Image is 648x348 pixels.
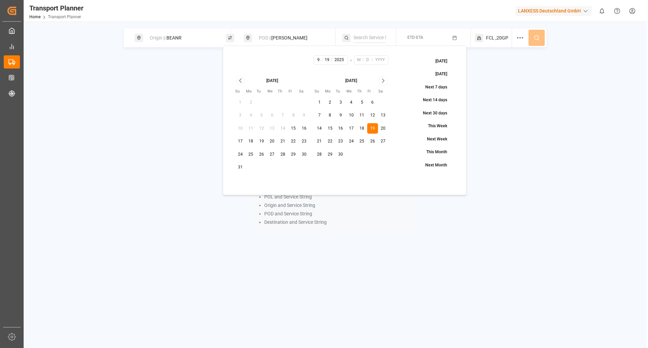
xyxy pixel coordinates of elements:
[420,69,454,80] button: [DATE]
[420,55,454,67] button: [DATE]
[610,3,625,19] button: Help Center
[264,210,413,217] li: POD and Service String
[325,110,335,121] button: 8
[367,110,378,121] button: 12
[277,88,288,95] th: Thursday
[353,33,386,43] input: Search Service String
[407,95,454,106] button: Next 14 days
[299,123,309,134] button: 16
[314,123,325,134] button: 14
[346,110,357,121] button: 10
[412,121,454,132] button: This Week
[407,35,423,40] span: ETD-ETA
[288,88,299,95] th: Friday
[594,3,610,19] button: show 0 new notifications
[335,136,346,147] button: 23
[299,149,309,160] button: 30
[314,88,325,95] th: Sunday
[288,123,299,134] button: 15
[246,88,256,95] th: Monday
[256,149,267,160] button: 26
[350,55,352,65] div: -
[346,97,357,108] button: 4
[335,97,346,108] button: 3
[515,6,592,16] div: LANXESS Deutschland GmbH
[367,123,378,134] button: 19
[325,88,335,95] th: Monday
[266,78,278,84] div: [DATE]
[314,110,325,121] button: 7
[246,149,256,160] button: 25
[246,136,256,147] button: 18
[400,31,466,45] button: ETD-ETA
[323,57,331,63] input: D
[357,136,368,147] button: 25
[325,97,335,108] button: 2
[314,97,325,108] button: 1
[277,136,288,147] button: 21
[235,162,246,173] button: 31
[264,193,413,200] li: POL and Service String
[255,32,328,44] div: [PERSON_NAME]
[29,15,40,19] a: Home
[235,136,246,147] button: 17
[264,219,413,226] li: Destination and Service String
[335,110,346,121] button: 9
[325,123,335,134] button: 15
[288,149,299,160] button: 29
[264,202,413,209] li: Origin and Service String
[331,57,332,63] span: /
[367,136,378,147] button: 26
[314,149,325,160] button: 28
[259,35,271,41] span: POD ||
[267,88,278,95] th: Wednesday
[346,123,357,134] button: 17
[299,88,309,95] th: Saturday
[357,110,368,121] button: 11
[235,88,246,95] th: Sunday
[367,97,378,108] button: 6
[378,123,389,134] button: 20
[150,35,165,41] span: Origin ||
[357,88,368,95] th: Thursday
[256,136,267,147] button: 19
[357,97,368,108] button: 5
[332,57,346,63] input: YYYY
[362,57,364,63] span: /
[410,81,454,93] button: Next 7 days
[367,88,378,95] th: Friday
[378,136,389,147] button: 27
[495,34,508,42] span: ,20GP
[345,78,357,84] div: [DATE]
[277,149,288,160] button: 28
[335,123,346,134] button: 16
[346,136,357,147] button: 24
[373,57,387,63] input: YYYY
[346,88,357,95] th: Wednesday
[267,149,278,160] button: 27
[357,123,368,134] button: 18
[411,146,454,158] button: This Month
[288,136,299,147] button: 22
[515,4,594,17] button: LANXESS Deutschland GmbH
[256,88,267,95] th: Tuesday
[378,88,389,95] th: Saturday
[410,159,454,171] button: Next Month
[315,57,322,63] input: M
[379,77,387,85] button: Go to next month
[355,57,362,63] input: M
[325,149,335,160] button: 29
[411,133,454,145] button: Next Week
[335,149,346,160] button: 30
[322,57,323,63] span: /
[378,110,389,121] button: 13
[372,57,373,63] span: /
[363,57,372,63] input: D
[267,136,278,147] button: 20
[314,136,325,147] button: 21
[486,34,494,42] span: FCL
[335,88,346,95] th: Tuesday
[235,149,246,160] button: 24
[407,107,454,119] button: Next 30 days
[325,136,335,147] button: 22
